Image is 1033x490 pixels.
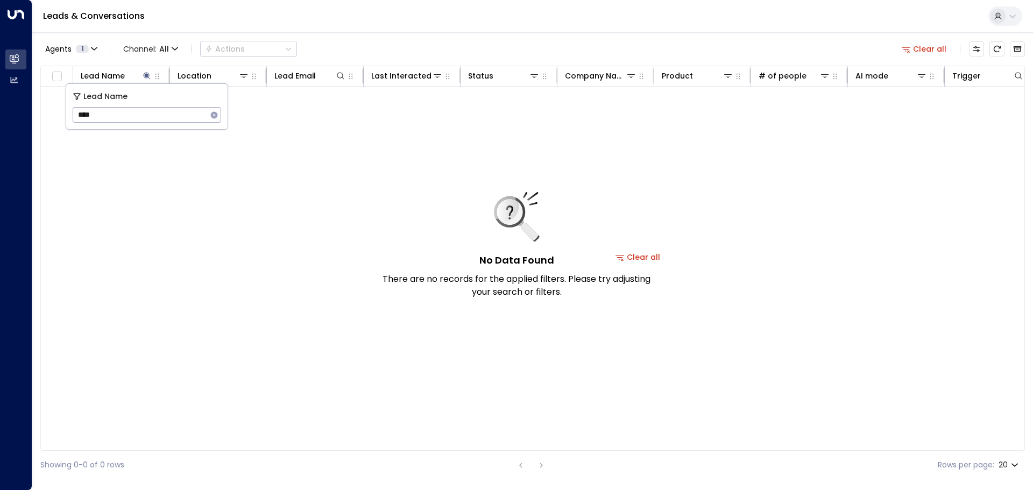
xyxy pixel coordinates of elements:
button: Archived Leads [1010,41,1025,56]
div: Lead Email [274,69,346,82]
div: Trigger [952,69,981,82]
div: Product [662,69,733,82]
div: Button group with a nested menu [200,41,297,57]
nav: pagination navigation [514,458,548,472]
div: Trigger [952,69,1024,82]
div: Lead Name [81,69,152,82]
div: AI mode [855,69,927,82]
button: Clear all [897,41,951,56]
div: Last Interacted [371,69,431,82]
label: Rows per page: [938,459,994,471]
div: Company Name [565,69,636,82]
div: Location [178,69,211,82]
div: # of people [759,69,806,82]
div: 20 [999,457,1021,473]
div: AI mode [855,69,888,82]
div: Status [468,69,493,82]
button: Customize [969,41,984,56]
div: Product [662,69,693,82]
button: Actions [200,41,297,57]
span: Channel: [119,41,182,56]
div: Actions [205,44,245,54]
a: Leads & Conversations [43,10,145,22]
div: Lead Name [81,69,125,82]
button: Channel:All [119,41,182,56]
p: There are no records for the applied filters. Please try adjusting your search or filters. [382,273,651,299]
div: Location [178,69,249,82]
div: Last Interacted [371,69,443,82]
span: Agents [45,45,72,53]
div: Lead Email [274,69,316,82]
span: Toggle select all [50,70,63,83]
button: Agents1 [40,41,101,56]
span: Lead Name [83,90,128,103]
div: Company Name [565,69,626,82]
div: Status [468,69,540,82]
span: Refresh [989,41,1004,56]
h5: No Data Found [479,253,554,267]
span: All [159,45,169,53]
div: # of people [759,69,830,82]
span: 1 [76,45,89,53]
div: Showing 0-0 of 0 rows [40,459,124,471]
